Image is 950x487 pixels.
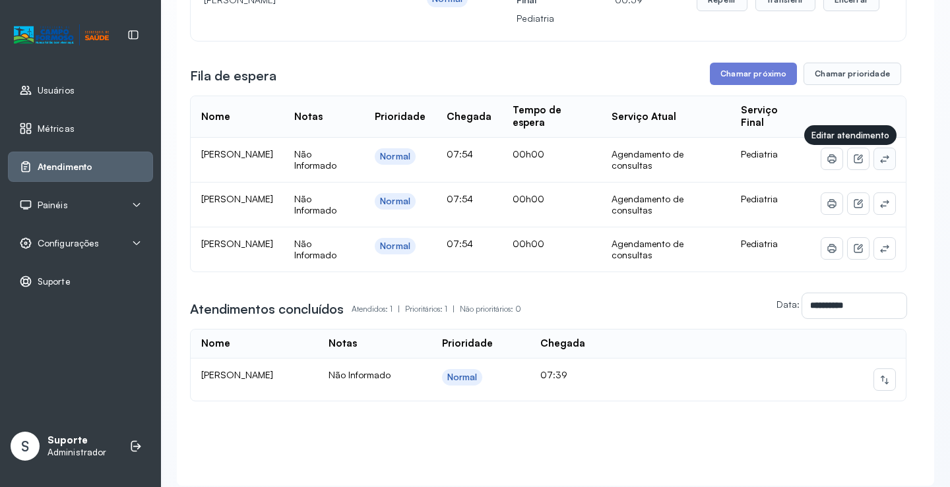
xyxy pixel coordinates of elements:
[329,337,357,350] div: Notas
[442,337,493,350] div: Prioridade
[329,369,391,380] span: Não Informado
[540,337,585,350] div: Chegada
[201,369,273,380] span: [PERSON_NAME]
[513,104,590,129] div: Tempo de espera
[38,238,99,249] span: Configurações
[612,111,676,123] div: Serviço Atual
[47,447,106,458] p: Administrador
[612,148,720,171] div: Agendamento de consultas
[380,241,410,252] div: Normal
[375,111,426,123] div: Prioridade
[741,238,778,249] span: Pediatria
[47,434,106,447] p: Suporte
[741,104,800,129] div: Serviço Final
[380,196,410,207] div: Normal
[741,193,778,204] span: Pediatria
[294,148,336,171] span: Não Informado
[540,369,567,380] span: 07:39
[352,300,405,318] p: Atendidos: 1
[447,148,473,159] span: 07:54
[294,193,336,216] span: Não Informado
[380,151,410,162] div: Normal
[513,193,544,204] span: 00h00
[447,372,478,383] div: Normal
[447,111,491,123] div: Chegada
[447,238,473,249] span: 07:54
[19,84,142,97] a: Usuários
[294,238,336,261] span: Não Informado
[460,300,521,318] p: Não prioritários: 0
[612,193,720,216] div: Agendamento de consultas
[513,238,544,249] span: 00h00
[190,300,344,318] h3: Atendimentos concluídos
[405,300,460,318] p: Prioritários: 1
[190,67,276,85] h3: Fila de espera
[804,63,901,85] button: Chamar prioridade
[398,304,400,314] span: |
[453,304,455,314] span: |
[38,200,68,211] span: Painéis
[38,161,92,173] span: Atendimento
[19,160,142,173] a: Atendimento
[201,193,273,204] span: [PERSON_NAME]
[14,24,109,46] img: Logotipo do estabelecimento
[612,238,720,261] div: Agendamento de consultas
[294,111,323,123] div: Notas
[447,193,473,204] span: 07:54
[38,85,75,96] span: Usuários
[201,111,230,123] div: Nome
[201,148,273,159] span: [PERSON_NAME]
[741,148,778,159] span: Pediatria
[201,337,230,350] div: Nome
[517,9,570,28] p: Pediatria
[38,123,75,134] span: Métricas
[201,238,273,249] span: [PERSON_NAME]
[776,299,800,310] label: Data:
[38,276,71,287] span: Suporte
[710,63,797,85] button: Chamar próximo
[19,122,142,135] a: Métricas
[513,148,544,159] span: 00h00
